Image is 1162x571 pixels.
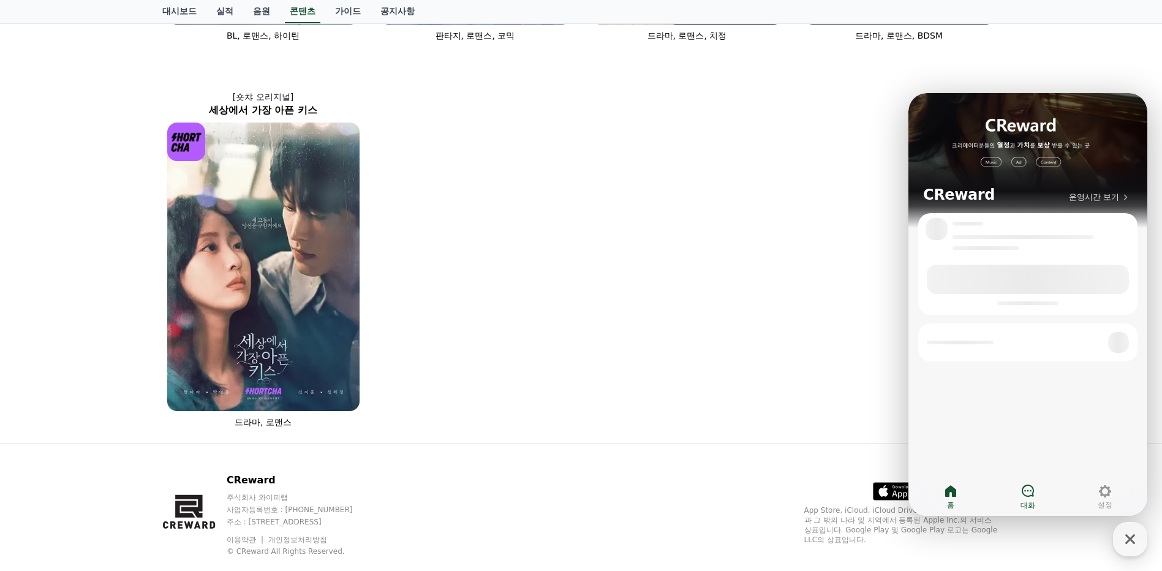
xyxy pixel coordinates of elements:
iframe: Channel chat [908,93,1147,516]
p: 주소 : [STREET_ADDRESS] [227,517,376,527]
img: [object Object] Logo [167,123,206,161]
p: 주식회사 와이피랩 [227,493,376,502]
p: App Store, iCloud, iCloud Drive 및 iTunes Store는 미국과 그 밖의 나라 및 지역에서 등록된 Apple Inc.의 서비스 상표입니다. Goo... [804,505,1000,545]
a: [숏챠 오리지널] 세상에서 가장 아픈 키스 세상에서 가장 아픈 키스 [object Object] Logo 드라마, 로맨스 [157,81,369,438]
a: 이용약관 [227,535,265,544]
p: [숏챠 오리지널] [157,91,369,103]
span: 판타지, 로맨스, 코믹 [436,31,515,40]
span: 드라마, 로맨스, BDSM [855,31,943,40]
span: BL, 로맨스, 하이틴 [227,31,300,40]
img: 세상에서 가장 아픈 키스 [167,123,360,411]
p: 사업자등록번호 : [PHONE_NUMBER] [227,505,376,515]
span: 드라마, 로맨스 [235,417,292,427]
p: CReward [227,473,376,488]
h2: 세상에서 가장 아픈 키스 [157,103,369,118]
span: 드라마, 로맨스, 치정 [647,31,727,40]
a: 개인정보처리방침 [268,535,327,544]
p: © CReward All Rights Reserved. [227,546,376,556]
